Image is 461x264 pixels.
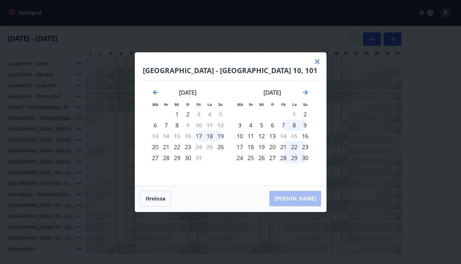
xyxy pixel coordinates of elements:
[204,109,215,120] td: Not available. laugardagur, 4. október 2025
[278,152,289,163] div: 28
[278,131,289,141] div: Aðeins útritun í boði
[172,141,182,152] td: Choose miðvikudagur, 22. október 2025 as your check-in date. It’s available.
[234,120,245,131] div: 3
[303,102,308,107] small: Su
[215,109,226,120] td: Not available. sunnudagur, 5. október 2025
[172,141,182,152] div: 22
[172,152,182,163] div: 29
[300,131,311,141] td: Choose sunnudagur, 16. nóvember 2025 as your check-in date. It’s available.
[204,131,215,141] div: 18
[234,131,245,141] div: 10
[143,81,319,177] div: Calendar
[300,141,311,152] td: Choose sunnudagur, 23. nóvember 2025 as your check-in date. It’s available.
[161,152,172,163] div: 28
[289,120,300,131] td: Choose laugardagur, 8. nóvember 2025 as your check-in date. It’s available.
[267,131,278,141] td: Choose fimmtudagur, 13. nóvember 2025 as your check-in date. It’s available.
[256,120,267,131] td: Choose miðvikudagur, 5. nóvember 2025 as your check-in date. It’s available.
[182,141,193,152] td: Choose fimmtudagur, 23. október 2025 as your check-in date. It’s available.
[215,120,226,131] td: Not available. sunnudagur, 12. október 2025
[182,131,193,141] td: Not available. fimmtudagur, 16. október 2025
[256,131,267,141] td: Choose miðvikudagur, 12. nóvember 2025 as your check-in date. It’s available.
[150,120,161,131] td: Choose mánudagur, 6. október 2025 as your check-in date. It’s available.
[259,102,264,107] small: Mi
[193,109,204,120] td: Not available. föstudagur, 3. október 2025
[256,120,267,131] div: 5
[234,141,245,152] td: Choose mánudagur, 17. nóvember 2025 as your check-in date. It’s available.
[150,131,161,141] td: Not available. mánudagur, 13. október 2025
[204,131,215,141] td: Choose laugardagur, 18. október 2025 as your check-in date. It’s available.
[150,141,161,152] td: Choose mánudagur, 20. október 2025 as your check-in date. It’s available.
[289,131,300,141] td: Not available. laugardagur, 15. nóvember 2025
[300,152,311,163] td: Choose sunnudagur, 30. nóvember 2025 as your check-in date. It’s available.
[150,141,161,152] div: 20
[182,152,193,163] td: Choose fimmtudagur, 30. október 2025 as your check-in date. It’s available.
[182,109,193,120] td: Choose fimmtudagur, 2. október 2025 as your check-in date. It’s available.
[271,102,274,107] small: Fi
[193,120,204,131] td: Not available. föstudagur, 10. október 2025
[164,102,168,107] small: Þr
[300,109,311,120] td: Choose sunnudagur, 2. nóvember 2025 as your check-in date. It’s available.
[300,109,311,120] div: Aðeins innritun í boði
[207,102,212,107] small: La
[267,120,278,131] td: Choose fimmtudagur, 6. nóvember 2025 as your check-in date. It’s available.
[143,65,319,75] h4: [GEOGRAPHIC_DATA] - [GEOGRAPHIC_DATA] 10, 101
[278,141,289,152] td: Choose föstudagur, 21. nóvember 2025 as your check-in date. It’s available.
[193,141,204,152] div: Aðeins útritun í boði
[278,120,289,131] td: Choose föstudagur, 7. nóvember 2025 as your check-in date. It’s available.
[215,131,226,141] div: 19
[215,141,226,152] div: Aðeins innritun í boði
[172,152,182,163] td: Choose miðvikudagur, 29. október 2025 as your check-in date. It’s available.
[267,141,278,152] div: 20
[193,152,204,163] div: Aðeins útritun í boði
[150,152,161,163] td: Choose mánudagur, 27. október 2025 as your check-in date. It’s available.
[302,89,309,96] div: Move forward to switch to the next month.
[289,141,300,152] div: 22
[300,152,311,163] div: 30
[278,141,289,152] div: 21
[267,120,278,131] div: 6
[245,131,256,141] td: Choose þriðjudagur, 11. nóvember 2025 as your check-in date. It’s available.
[161,141,172,152] td: Choose þriðjudagur, 21. október 2025 as your check-in date. It’s available.
[256,141,267,152] td: Choose miðvikudagur, 19. nóvember 2025 as your check-in date. It’s available.
[150,152,161,163] div: 27
[172,120,182,131] div: 8
[281,102,286,107] small: Fö
[234,152,245,163] div: 24
[182,109,193,120] div: 2
[267,152,278,163] div: 27
[172,109,182,120] div: Aðeins innritun í boði
[256,131,267,141] div: 12
[278,131,289,141] td: Not available. föstudagur, 14. nóvember 2025
[234,141,245,152] div: 17
[300,120,311,131] td: Choose sunnudagur, 9. nóvember 2025 as your check-in date. It’s available.
[245,152,256,163] div: 25
[289,109,300,120] td: Not available. laugardagur, 1. nóvember 2025
[186,102,190,107] small: Fi
[234,131,245,141] td: Choose mánudagur, 10. nóvember 2025 as your check-in date. It’s available.
[245,141,256,152] div: 18
[237,102,243,107] small: Má
[172,120,182,131] td: Choose miðvikudagur, 8. október 2025 as your check-in date. It’s available.
[267,141,278,152] td: Choose fimmtudagur, 20. nóvember 2025 as your check-in date. It’s available.
[204,141,215,152] td: Not available. laugardagur, 25. október 2025
[172,109,182,120] td: Choose miðvikudagur, 1. október 2025 as your check-in date. It’s available.
[161,120,172,131] div: 7
[289,120,300,131] div: 8
[215,131,226,141] td: Choose sunnudagur, 19. október 2025 as your check-in date. It’s available.
[278,152,289,163] td: Choose föstudagur, 28. nóvember 2025 as your check-in date. It’s available.
[245,152,256,163] td: Choose þriðjudagur, 25. nóvember 2025 as your check-in date. It’s available.
[161,131,172,141] td: Not available. þriðjudagur, 14. október 2025
[245,141,256,152] td: Choose þriðjudagur, 18. nóvember 2025 as your check-in date. It’s available.
[256,152,267,163] div: 26
[289,141,300,152] td: Choose laugardagur, 22. nóvember 2025 as your check-in date. It’s available.
[245,120,256,131] td: Choose þriðjudagur, 4. nóvember 2025 as your check-in date. It’s available.
[263,89,281,96] strong: [DATE]
[300,131,311,141] div: Aðeins innritun í boði
[267,131,278,141] div: 13
[152,89,159,96] div: Move backward to switch to the previous month.
[150,120,161,131] div: Aðeins innritun í boði
[245,131,256,141] div: 11
[140,191,171,207] button: Hreinsa
[197,102,201,107] small: Fö
[267,152,278,163] td: Choose fimmtudagur, 27. nóvember 2025 as your check-in date. It’s available.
